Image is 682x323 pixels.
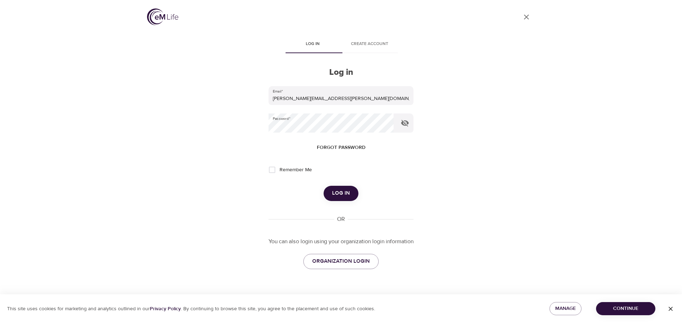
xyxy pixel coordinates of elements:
a: Privacy Policy [150,306,181,312]
button: Log in [324,186,358,201]
span: Log in [288,40,337,48]
h2: Log in [269,67,413,78]
span: Forgot password [317,143,366,152]
span: Continue [602,304,650,313]
span: Remember Me [280,166,312,174]
button: Manage [550,302,581,315]
a: close [518,9,535,26]
button: Continue [596,302,655,315]
a: ORGANIZATION LOGIN [303,254,379,269]
span: Manage [555,304,576,313]
div: disabled tabs example [269,36,413,53]
span: Log in [332,189,350,198]
span: ORGANIZATION LOGIN [312,257,370,266]
button: Forgot password [314,141,368,154]
p: You can also login using your organization login information [269,238,413,246]
img: logo [147,9,178,25]
div: OR [334,215,348,223]
span: Create account [345,40,394,48]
